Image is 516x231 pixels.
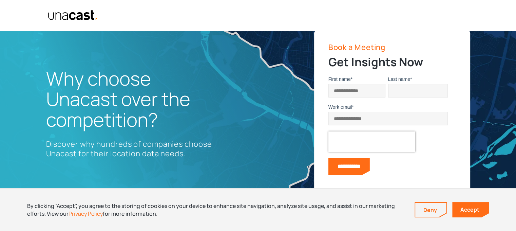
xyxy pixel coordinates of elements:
[328,104,352,110] span: Work email
[328,54,452,69] h2: Get Insights Now
[415,203,446,217] a: Deny
[44,10,98,21] a: home
[46,68,216,130] h1: Why choose Unacast over the competition?
[328,43,452,52] p: Book a Meeting
[328,76,351,82] span: First name
[388,76,410,82] span: Last name
[27,202,404,217] div: By clicking “Accept”, you agree to the storing of cookies on your device to enhance site navigati...
[48,10,98,21] img: Unacast text logo
[46,139,216,158] p: Discover why hundreds of companies choose Unacast for their location data needs.
[452,202,489,217] a: Accept
[328,131,415,152] iframe: reCAPTCHA
[69,210,103,217] a: Privacy Policy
